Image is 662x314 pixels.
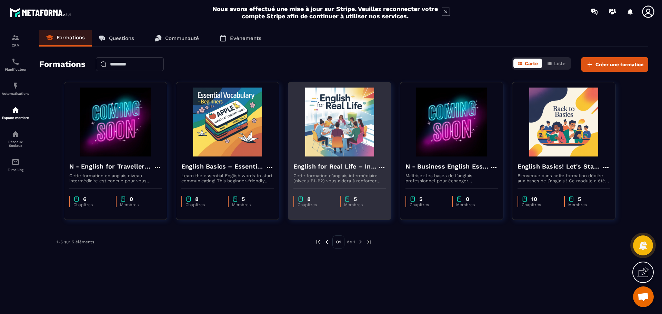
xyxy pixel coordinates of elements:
[324,239,330,245] img: prev
[531,196,537,202] p: 10
[69,162,153,171] h4: N - English for Travellers – Intermediate Level
[2,116,29,120] p: Espace membre
[522,196,528,202] img: chapter
[2,28,29,52] a: formationformationCRM
[315,239,321,245] img: prev
[230,35,261,41] p: Événements
[466,196,469,202] p: 0
[64,82,176,229] a: formation-backgroundN - English for Travellers – Intermediate LevelCette formation en anglais niv...
[185,196,192,202] img: chapter
[176,82,288,229] a: formation-backgroundEnglish Basics – Essential Vocabulary for BeginnersLearn the essential Englis...
[232,196,238,202] img: chapter
[181,173,274,183] p: Learn the essential English words to start communicating! This beginner-friendly course will help...
[2,125,29,153] a: social-networksocial-networkRéseaux Sociaux
[293,162,378,171] h4: English for Real Life – Intermediate Level
[522,202,557,207] p: Chapitres
[2,52,29,77] a: schedulerschedulerPlanificateur
[181,162,265,171] h4: English Basics – Essential Vocabulary for Beginners
[347,239,355,245] p: de 1
[543,59,570,68] button: Liste
[11,33,20,42] img: formation
[92,30,141,47] a: Questions
[633,286,654,307] a: Ouvrir le chat
[69,173,162,183] p: Cette formation en anglais niveau intermédiaire est conçue pour vous rendre à l’aise à l’étranger...
[405,162,490,171] h4: N - Business English Essentials – Communicate with Confidence
[10,6,72,19] img: logo
[554,61,565,66] span: Liste
[568,202,603,207] p: Membres
[120,196,126,202] img: chapter
[298,196,304,202] img: chapter
[344,196,350,202] img: chapter
[2,140,29,148] p: Réseaux Sociaux
[2,168,29,172] p: E-mailing
[165,35,199,41] p: Communauté
[109,35,134,41] p: Questions
[578,196,581,202] p: 5
[2,92,29,95] p: Automatisations
[242,196,245,202] p: 5
[212,5,438,20] h2: Nous avons effectué une mise à jour sur Stripe. Veuillez reconnecter votre compte Stripe afin de ...
[185,202,221,207] p: Chapitres
[57,240,94,244] p: 1-5 sur 5 éléments
[83,196,87,202] p: 6
[181,88,274,156] img: formation-background
[57,34,85,41] p: Formations
[2,153,29,177] a: emailemailE-mailing
[11,158,20,166] img: email
[307,196,311,202] p: 8
[595,61,644,68] span: Créer une formation
[344,202,379,207] p: Membres
[332,235,344,249] p: 01
[2,101,29,125] a: automationsautomationsEspace membre
[11,130,20,138] img: social-network
[518,173,610,183] p: Bienvenue dans cette formation dédiée aux bases de l’anglais ! Ce module a été conçu pour les déb...
[518,88,610,156] img: formation-background
[2,43,29,47] p: CRM
[405,173,498,183] p: Maîtrisez les bases de l’anglais professionnel pour échanger efficacement par e-mail, téléphone, ...
[298,202,333,207] p: Chapitres
[11,58,20,66] img: scheduler
[130,196,133,202] p: 0
[120,202,155,207] p: Membres
[410,202,445,207] p: Chapitres
[39,57,86,72] h2: Formations
[2,77,29,101] a: automationsautomationsAutomatisations
[512,82,624,229] a: formation-backgroundEnglish Basics! Let's Start English.Bienvenue dans cette formation dédiée aux...
[11,106,20,114] img: automations
[456,202,491,207] p: Membres
[288,82,400,229] a: formation-backgroundEnglish for Real Life – Intermediate LevelCette formation d’anglais intermédi...
[293,88,386,156] img: formation-background
[232,202,267,207] p: Membres
[39,30,92,47] a: Formations
[73,196,80,202] img: chapter
[456,196,462,202] img: chapter
[213,30,268,47] a: Événements
[405,88,498,156] img: formation-background
[148,30,206,47] a: Communauté
[73,202,109,207] p: Chapitres
[419,196,422,202] p: 5
[518,162,602,171] h4: English Basics! Let's Start English.
[410,196,416,202] img: chapter
[293,173,386,183] p: Cette formation d’anglais intermédiaire (niveau B1-B2) vous aidera à renforcer votre grammaire, e...
[354,196,357,202] p: 5
[2,68,29,71] p: Planificateur
[513,59,542,68] button: Carte
[366,239,372,245] img: next
[581,57,648,72] button: Créer une formation
[11,82,20,90] img: automations
[358,239,364,245] img: next
[525,61,538,66] span: Carte
[568,196,574,202] img: chapter
[400,82,512,229] a: formation-backgroundN - Business English Essentials – Communicate with ConfidenceMaîtrisez les ba...
[195,196,199,202] p: 8
[69,88,162,156] img: formation-background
